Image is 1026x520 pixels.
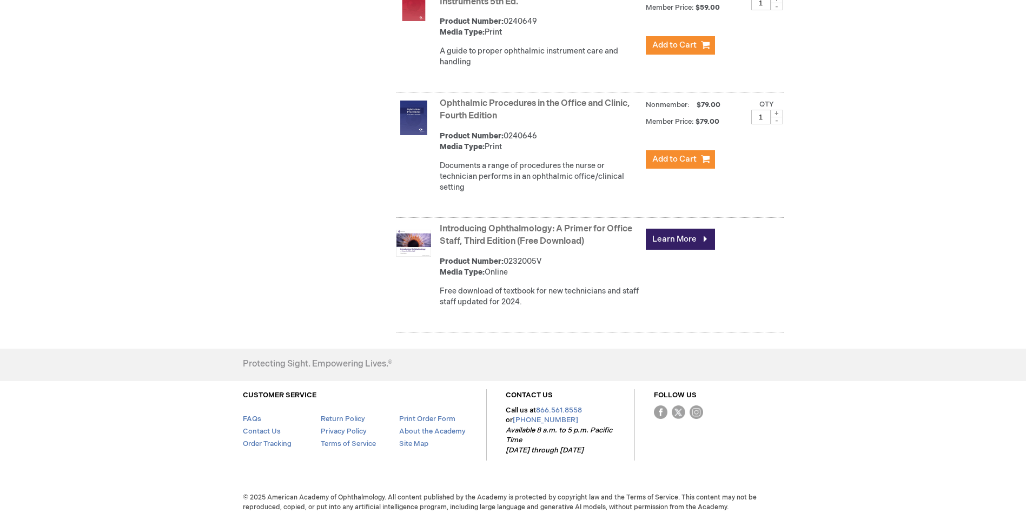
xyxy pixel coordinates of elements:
[672,405,685,419] img: Twitter
[440,256,640,278] div: 0232005V Online
[440,46,640,68] div: A guide to proper ophthalmic instrument care and handling
[506,405,615,456] p: Call us at or
[243,427,281,436] a: Contact Us
[396,101,431,135] img: Ophthalmic Procedures in the Office and Clinic, Fourth Edition
[440,131,504,141] strong: Product Number:
[399,415,455,423] a: Print Order Form
[440,17,504,26] strong: Product Number:
[440,131,640,152] div: 0240646 Print
[243,415,261,423] a: FAQs
[646,3,694,12] strong: Member Price:
[235,493,792,511] span: © 2025 American Academy of Ophthalmology. All content published by the Academy is protected by co...
[646,98,690,112] strong: Nonmember:
[321,415,365,423] a: Return Policy
[506,391,553,399] a: CONTACT US
[654,391,697,399] a: FOLLOW US
[506,426,612,455] em: Available 8 a.m. to 5 p.m. Pacific Time [DATE] through [DATE]
[440,286,640,308] div: Free download of textbook for new technicians and staff staff updated for 2024.
[696,3,721,12] span: $59.00
[321,439,376,448] a: Terms of Service
[243,391,316,399] a: CUSTOMER SERVICE
[696,117,721,126] span: $79.00
[646,150,715,169] button: Add to Cart
[751,110,771,124] input: Qty
[440,98,630,121] a: Ophthalmic Procedures in the Office and Clinic, Fourth Edition
[440,257,504,266] strong: Product Number:
[440,16,640,38] div: 0240649 Print
[243,359,392,369] h4: Protecting Sight. Empowering Lives.®
[440,142,485,151] strong: Media Type:
[536,406,582,415] a: 866.561.8558
[652,154,697,164] span: Add to Cart
[690,405,703,419] img: instagram
[695,101,722,109] span: $79.00
[243,439,292,448] a: Order Tracking
[440,161,640,193] div: Documents a range of procedures the nurse or technician performs in an ophthalmic office/clinical...
[759,100,774,109] label: Qty
[654,405,667,419] img: Facebook
[646,36,715,55] button: Add to Cart
[646,117,694,126] strong: Member Price:
[396,226,431,261] img: Introducing Ophthalmology: A Primer for Office Staff, Third Edition (Free Download)
[440,224,632,246] a: Introducing Ophthalmology: A Primer for Office Staff, Third Edition (Free Download)
[440,28,485,37] strong: Media Type:
[513,416,578,424] a: [PHONE_NUMBER]
[440,268,485,277] strong: Media Type:
[399,439,428,448] a: Site Map
[321,427,367,436] a: Privacy Policy
[652,40,697,50] span: Add to Cart
[646,229,715,250] a: Learn More
[399,427,466,436] a: About the Academy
